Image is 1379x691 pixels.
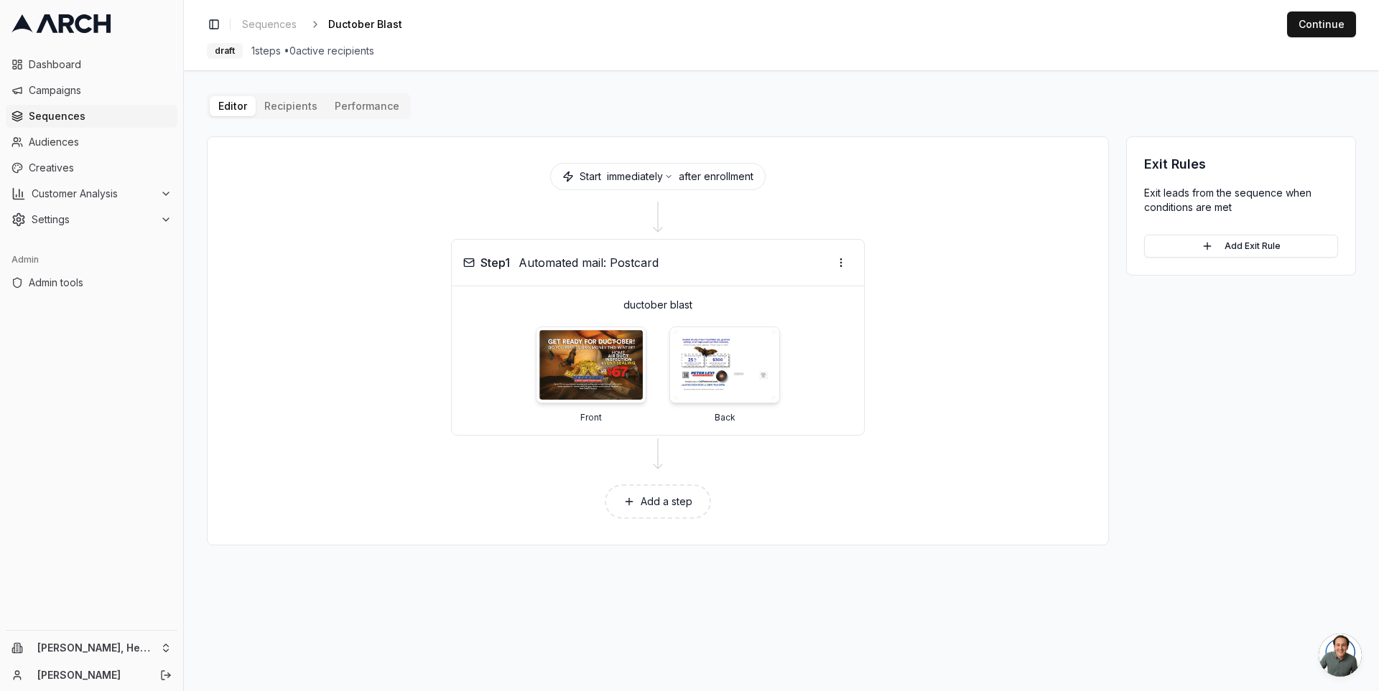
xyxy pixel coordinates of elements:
[463,298,853,312] p: ductober blast
[6,636,177,659] button: [PERSON_NAME], Heating, Cooling and Drains
[37,668,144,682] a: [PERSON_NAME]
[6,105,177,128] a: Sequences
[256,96,326,116] button: Recipients
[29,57,172,72] span: Dashboard
[236,14,425,34] nav: breadcrumb
[519,254,659,271] span: Automated mail: Postcard
[580,412,602,423] p: Front
[326,96,408,116] button: Performance
[1319,634,1362,677] div: Open chat
[236,14,302,34] a: Sequences
[1287,11,1356,37] button: Continue
[29,161,172,175] span: Creatives
[156,665,176,685] button: Log out
[210,96,256,116] button: Editor
[715,412,735,423] p: Back
[6,156,177,179] a: Creatives
[6,271,177,294] a: Admin tools
[29,276,172,290] span: Admin tools
[6,79,177,102] a: Campaigns
[1144,186,1338,215] p: Exit leads from the sequence when conditions are met
[550,163,766,190] div: Start after enrollment
[29,135,172,149] span: Audiences
[37,641,154,654] span: [PERSON_NAME], Heating, Cooling and Drains
[1144,154,1338,174] h3: Exit Rules
[6,53,177,76] a: Dashboard
[6,131,177,154] a: Audiences
[29,109,172,123] span: Sequences
[207,43,243,59] div: draft
[32,187,154,201] span: Customer Analysis
[32,212,154,227] span: Settings
[6,182,177,205] button: Customer Analysis
[242,17,297,32] span: Sequences
[251,44,374,58] span: 1 steps • 0 active recipients
[6,248,177,271] div: Admin
[605,484,711,519] button: Add a step
[673,330,776,400] img: ductober blast - Back
[480,254,510,271] span: Step 1
[328,17,402,32] span: Ductober Blast
[29,83,172,98] span: Campaigns
[607,169,673,184] button: immediately
[539,330,643,400] img: ductober blast - Front
[6,208,177,231] button: Settings
[1144,235,1338,258] button: Add Exit Rule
